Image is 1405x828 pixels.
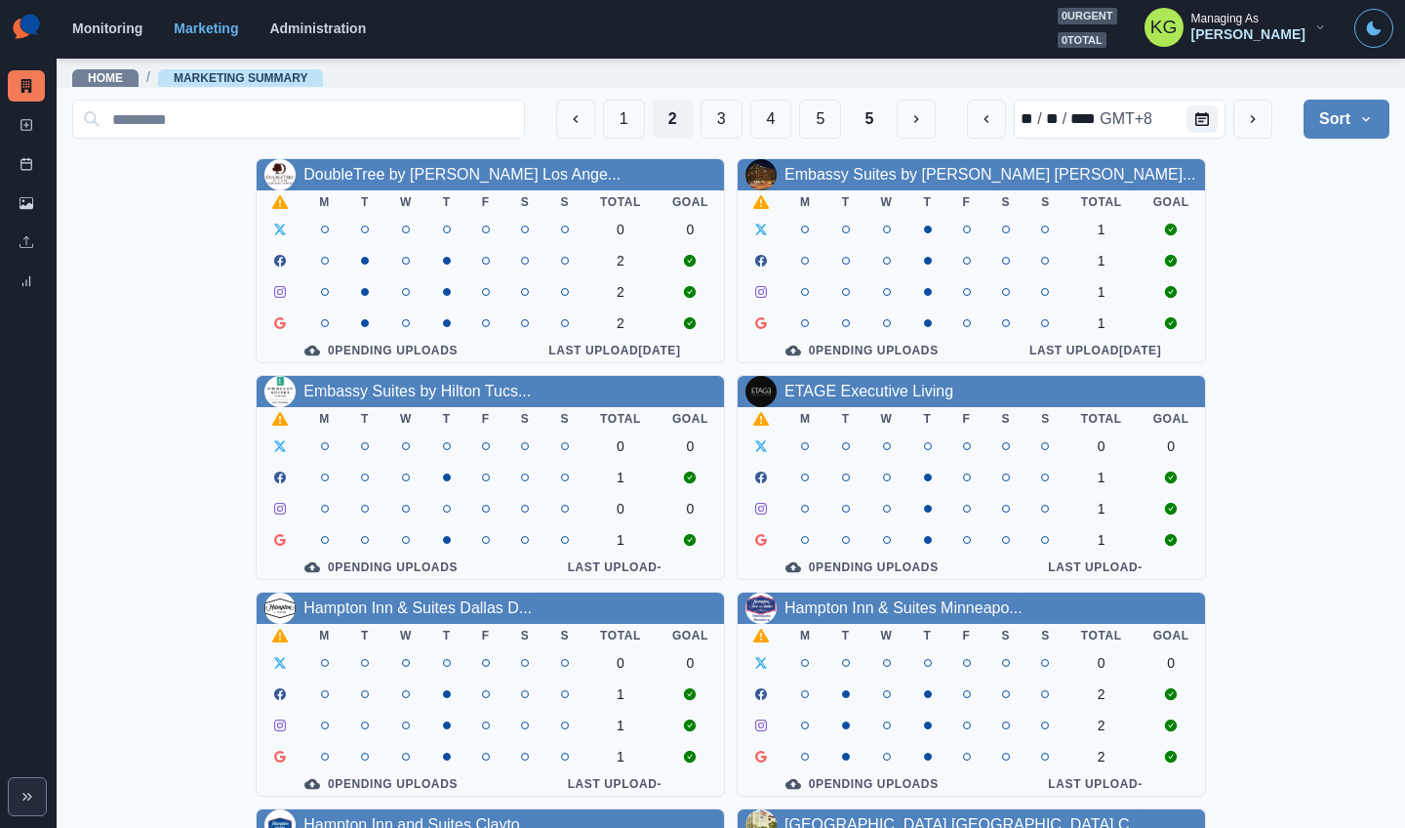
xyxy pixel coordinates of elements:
a: Review Summary [8,266,45,297]
th: F [947,190,986,214]
th: T [345,624,384,647]
div: 1 [600,532,641,548]
th: Total [1065,624,1138,647]
th: S [1025,624,1065,647]
th: S [986,190,1026,214]
div: 0 Pending Uploads [272,343,490,358]
div: 2 [600,253,641,269]
div: Katrina Gallardo [1150,4,1178,51]
th: S [986,624,1026,647]
a: Media Library [8,187,45,219]
th: Goal [1138,624,1205,647]
button: Next Media [897,100,936,139]
span: 0 urgent [1058,8,1117,24]
th: S [544,624,584,647]
th: S [544,407,584,431]
button: Managing As[PERSON_NAME] [1129,8,1343,47]
th: T [345,407,384,431]
div: 1 [1081,253,1122,269]
div: [PERSON_NAME] [1191,26,1305,43]
div: 1 [600,470,641,485]
th: W [865,407,908,431]
th: W [865,624,908,647]
th: T [908,624,947,647]
img: 1585604815034539 [264,593,296,624]
a: DoubleTree by [PERSON_NAME] Los Ange... [303,166,621,183]
div: 0 Pending Uploads [753,559,971,575]
div: year [1068,107,1098,131]
th: Total [584,624,657,647]
button: Toggle Mode [1354,9,1393,48]
a: Hampton Inn & Suites Dallas D... [303,600,532,616]
div: 2 [1081,686,1122,702]
th: Total [1065,407,1138,431]
th: W [865,190,908,214]
a: ETAGE Executive Living [784,383,953,399]
th: F [947,624,986,647]
a: Marketing Summary [8,70,45,102]
div: 0 [1153,655,1189,671]
div: 0 [672,501,708,517]
button: next [1233,100,1272,139]
button: Page 3 [701,100,743,139]
button: Page 2 [653,100,693,139]
th: T [427,407,466,431]
div: 1 [1081,470,1122,485]
th: S [1025,190,1065,214]
th: M [784,190,826,214]
div: day [1044,107,1061,131]
th: F [466,624,505,647]
a: Post Schedule [8,148,45,180]
button: Page 5 [799,100,841,139]
button: Calendar [1186,105,1218,133]
th: F [466,190,505,214]
th: T [908,190,947,214]
th: F [466,407,505,431]
th: Total [584,407,657,431]
th: W [384,624,427,647]
div: 1 [1081,532,1122,548]
th: T [826,624,865,647]
div: 1 [600,718,641,733]
a: Embassy Suites by [PERSON_NAME] [PERSON_NAME]... [784,166,1195,183]
div: 2 [1081,749,1122,765]
div: 0 Pending Uploads [272,559,490,575]
th: T [427,190,466,214]
button: Page 1 [603,100,645,139]
div: 0 [600,222,641,237]
div: 0 [672,222,708,237]
a: Administration [269,21,366,36]
div: 1 [1081,284,1122,300]
th: T [345,190,384,214]
th: F [947,407,986,431]
a: Monitoring [72,21,142,36]
div: 0 Pending Uploads [272,776,490,792]
a: Home [88,71,123,85]
th: S [505,407,545,431]
div: 0 [1081,655,1122,671]
img: 197504556944875 [264,159,296,190]
div: / [1061,107,1068,131]
th: T [826,407,865,431]
th: S [505,190,545,214]
div: 0 [600,655,641,671]
th: Total [584,190,657,214]
button: Sort [1304,100,1389,139]
th: W [384,407,427,431]
div: 0 [672,438,708,454]
th: M [303,407,345,431]
th: Goal [657,624,724,647]
div: 2 [600,284,641,300]
div: time zone [1098,107,1154,131]
div: Managing As [1191,12,1259,25]
img: 112816430171362 [745,159,777,190]
button: previous [967,100,1006,139]
th: S [1025,407,1065,431]
th: M [784,407,826,431]
div: 1 [1081,315,1122,331]
a: Uploads [8,227,45,258]
div: 1 [600,686,641,702]
button: Expand [8,777,47,816]
a: Marketing Summary [174,71,308,85]
th: S [544,190,584,214]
